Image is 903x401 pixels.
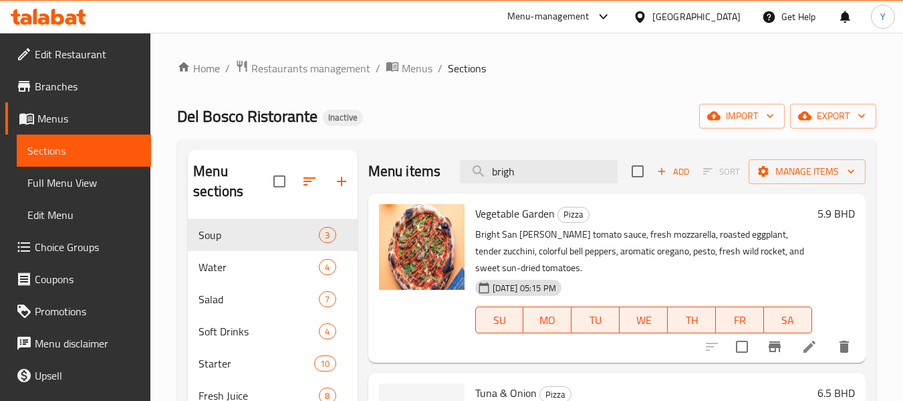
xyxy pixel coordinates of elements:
[35,303,140,319] span: Promotions
[199,259,319,275] span: Water
[199,291,319,307] span: Salad
[293,165,326,197] span: Sort sections
[35,239,140,255] span: Choice Groups
[319,259,336,275] div: items
[475,204,555,224] span: Vegetable Garden
[27,207,140,223] span: Edit Menu
[251,60,370,76] span: Restaurants management
[571,307,620,333] button: TU
[5,70,151,102] a: Branches
[319,323,336,339] div: items
[694,161,749,182] span: Select section first
[265,167,293,195] span: Select all sections
[828,331,860,363] button: delete
[315,357,335,370] span: 10
[652,9,741,24] div: [GEOGRAPHIC_DATA]
[625,311,662,330] span: WE
[376,60,380,76] li: /
[880,9,886,24] span: Y
[5,295,151,327] a: Promotions
[759,331,791,363] button: Branch-specific-item
[17,199,151,231] a: Edit Menu
[319,227,336,243] div: items
[558,207,589,222] span: Pizza
[319,291,336,307] div: items
[5,263,151,295] a: Coupons
[323,112,363,123] span: Inactive
[759,163,855,180] span: Manage items
[790,104,876,129] button: export
[188,219,357,251] div: Soup3
[319,293,335,306] span: 7
[523,307,571,333] button: MO
[379,204,465,290] img: Vegetable Garden
[577,311,614,330] span: TU
[487,282,561,295] span: [DATE] 05:15 PM
[655,164,691,179] span: Add
[17,167,151,199] a: Full Menu View
[710,108,774,125] span: import
[652,161,694,182] button: Add
[193,161,273,202] h2: Menu sections
[5,327,151,359] a: Menu disclaimer
[673,311,711,330] span: TH
[5,231,151,263] a: Choice Groups
[728,333,756,361] span: Select to update
[386,60,432,77] a: Menus
[35,335,140,351] span: Menu disclaimer
[769,311,807,330] span: SA
[801,108,866,125] span: export
[319,261,335,274] span: 4
[368,161,441,181] h2: Menu items
[199,323,319,339] span: Soft Drinks
[5,38,151,70] a: Edit Restaurant
[323,110,363,126] div: Inactive
[319,229,335,242] span: 3
[17,135,151,167] a: Sections
[188,283,357,315] div: Salad7
[5,359,151,392] a: Upsell
[801,339,817,355] a: Edit menu item
[721,311,759,330] span: FR
[35,271,140,287] span: Coupons
[188,251,357,283] div: Water4
[5,102,151,135] a: Menus
[177,60,876,77] nav: breadcrumb
[460,160,618,183] input: search
[326,165,358,197] button: Add section
[35,46,140,62] span: Edit Restaurant
[319,325,335,338] span: 4
[35,368,140,384] span: Upsell
[199,355,314,372] span: Starter
[764,307,812,333] button: SA
[188,347,357,380] div: Starter10
[35,78,140,94] span: Branches
[749,159,866,184] button: Manage items
[199,227,319,243] span: Soup
[314,355,336,372] div: items
[557,207,590,223] div: Pizza
[475,226,812,276] p: Bright San [PERSON_NAME] tomato sauce, fresh mozzarella, roasted eggplant, tender zucchini, color...
[817,204,855,223] h6: 5.9 BHD
[177,60,220,76] a: Home
[402,60,432,76] span: Menus
[475,307,524,333] button: SU
[529,311,566,330] span: MO
[188,315,357,347] div: Soft Drinks4
[448,60,486,76] span: Sections
[225,60,230,76] li: /
[27,175,140,191] span: Full Menu View
[716,307,764,333] button: FR
[620,307,668,333] button: WE
[699,104,785,129] button: import
[177,101,317,131] span: Del Bosco Ristorante
[27,143,140,159] span: Sections
[438,60,442,76] li: /
[668,307,716,333] button: TH
[481,311,519,330] span: SU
